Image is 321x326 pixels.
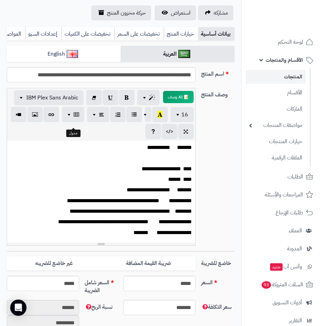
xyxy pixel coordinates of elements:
a: الماركات [246,102,306,116]
span: العملاء [289,226,302,235]
a: الملفات الرقمية [246,151,306,165]
span: حركة مخزون المنتج [107,9,146,17]
span: 16 [181,111,188,119]
span: طلبات الإرجاع [275,208,303,217]
span: سعر التكلفة [201,303,232,311]
label: غير خاضع للضريبه [7,256,101,270]
a: حركة مخزون المنتج [91,5,151,20]
a: تخفيضات على الكميات [61,27,114,41]
label: اسم المنتج [198,67,237,78]
div: جدول [66,130,81,137]
a: الأقسام [246,85,306,100]
span: وآتس آب [269,262,302,271]
button: 16 [171,107,194,122]
a: العملاء [246,223,317,239]
a: خيارات المنتج [164,27,198,41]
a: English [7,46,121,62]
span: استعراض [171,9,191,17]
span: IBM Plex Sans Arabic [26,94,78,102]
span: التقارير [289,316,302,325]
a: إعدادات السيو [25,27,61,41]
label: خاضع للضريبة [198,256,237,267]
a: المراجعات والأسئلة [246,187,317,203]
a: العربية [121,46,234,62]
label: وصف المنتج [198,88,237,99]
a: تخفيضات على السعر [114,27,164,41]
span: المدونة [287,244,302,253]
span: السلات المتروكة [261,280,303,289]
label: ضريبة القيمة المضافة [101,256,196,270]
a: استعراض [155,5,196,20]
label: السعر [198,276,237,287]
a: مواصفات المنتجات [246,118,306,133]
a: المدونة [246,241,317,257]
img: English [67,50,78,58]
span: جديد [270,263,283,271]
div: Open Intercom Messenger [10,300,26,316]
a: خيارات المنتجات [246,134,306,149]
a: لوحة التحكم [246,34,317,50]
span: لوحة التحكم [278,37,303,47]
img: العربية [178,50,190,58]
span: الطلبات [287,172,303,181]
span: المراجعات والأسئلة [265,190,303,199]
a: الطلبات [246,169,317,185]
label: السعر شامل الضريبة [82,276,121,294]
span: أدوات التسويق [272,298,302,307]
span: الأقسام والمنتجات [266,55,303,65]
a: طلبات الإرجاع [246,205,317,221]
a: مشاركه [198,5,233,20]
span: 93 [261,281,272,289]
a: السلات المتروكة93 [246,276,317,293]
a: وآتس آبجديد [246,258,317,275]
span: نسبة الربح [85,303,112,311]
a: أدوات التسويق [246,294,317,311]
button: IBM Plex Sans Arabic [14,90,84,105]
span: مشاركه [214,9,228,17]
img: logo-2.png [275,5,315,19]
a: المنتجات [246,70,306,84]
a: بيانات أساسية [198,27,234,41]
button: 📝 AI وصف [163,91,194,103]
